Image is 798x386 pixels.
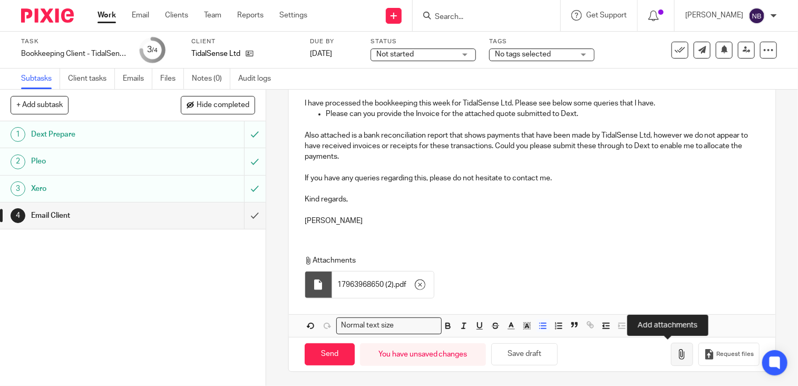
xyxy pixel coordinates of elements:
label: Task [21,37,126,46]
a: Notes (0) [192,69,230,89]
p: [PERSON_NAME] [685,10,743,21]
div: Bookkeeping Client - TidalSense Ltd [21,49,126,59]
p: Attachments [305,255,751,266]
div: 3 [147,44,158,56]
div: 3 [11,181,25,196]
a: Emails [123,69,152,89]
span: [DATE] [310,50,332,57]
button: + Add subtask [11,96,69,114]
a: Audit logs [238,69,279,89]
button: Hide completed [181,96,255,114]
a: Clients [165,10,188,21]
span: Not started [376,51,414,58]
p: Kind regards, [305,194,760,205]
div: 4 [11,208,25,223]
span: Hide completed [197,101,249,110]
p: [PERSON_NAME] [305,216,760,226]
label: Client [191,37,297,46]
h1: Dext Prepare [31,127,166,142]
a: Work [98,10,116,21]
div: . [332,272,434,298]
span: No tags selected [495,51,551,58]
img: Pixie [21,8,74,23]
label: Status [371,37,476,46]
p: If you have any queries regarding this, please do not hesitate to contact me. [305,173,760,184]
span: Get Support [586,12,627,19]
h1: Email Client [31,208,166,224]
small: /4 [152,47,158,53]
h1: Xero [31,181,166,197]
p: Also attached is a bank reconciliation report that shows payments that have been made by TidalSen... [305,130,760,162]
span: Normal text size [339,320,396,331]
span: pdf [395,279,406,290]
label: Tags [489,37,595,46]
p: TidalSense Ltd [191,49,240,59]
p: Please can you provide the Invoice for the attached quote submitted to Dext. [326,109,760,119]
div: 1 [11,127,25,142]
a: Settings [279,10,307,21]
div: 2 [11,155,25,169]
a: Team [204,10,221,21]
a: Subtasks [21,69,60,89]
img: svg%3E [748,7,765,24]
div: Search for option [336,317,442,334]
div: You have unsaved changes [360,343,486,366]
button: Save draft [491,343,558,366]
p: I have processed the bookkeeping this week for TidalSense Ltd. Please see below some queries that... [305,98,760,109]
a: Files [160,69,184,89]
a: Reports [237,10,264,21]
button: Request files [698,343,760,366]
a: Client tasks [68,69,115,89]
input: Send [305,343,355,366]
span: 17963968650 (2) [337,279,394,290]
span: Request files [716,350,754,359]
input: Search for option [397,320,435,331]
a: Email [132,10,149,21]
h1: Pleo [31,153,166,169]
input: Search [434,13,529,22]
label: Due by [310,37,357,46]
